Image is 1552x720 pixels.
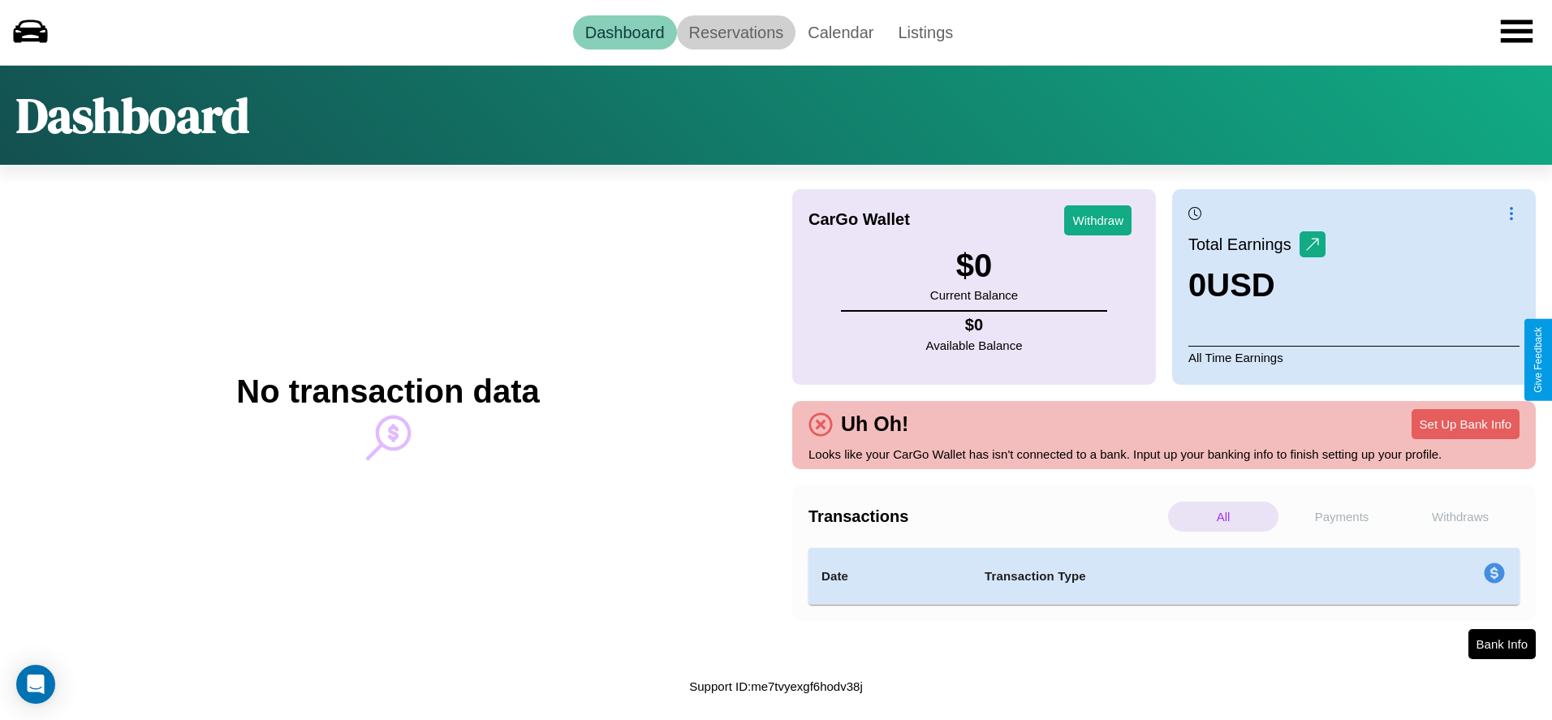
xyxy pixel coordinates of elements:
a: Calendar [795,15,886,50]
h3: $ 0 [930,248,1018,284]
a: Listings [886,15,965,50]
p: Available Balance [926,334,1023,356]
button: Bank Info [1468,629,1536,659]
h4: Transaction Type [985,567,1352,586]
h3: 0 USD [1188,267,1326,304]
p: Support ID: me7tvyexgf6hodv38j [689,675,862,697]
h1: Dashboard [16,82,249,149]
h4: CarGo Wallet [808,210,910,229]
p: Payments [1287,502,1397,532]
p: All [1168,502,1278,532]
p: Withdraws [1405,502,1515,532]
a: Dashboard [573,15,677,50]
h2: No transaction data [236,373,539,410]
div: Give Feedback [1533,327,1544,393]
a: Reservations [677,15,796,50]
h4: Date [821,567,959,586]
h4: Uh Oh! [833,412,916,436]
h4: $ 0 [926,316,1023,334]
p: Current Balance [930,284,1018,306]
button: Set Up Bank Info [1412,409,1520,439]
p: Total Earnings [1188,230,1300,259]
h4: Transactions [808,507,1164,526]
p: All Time Earnings [1188,346,1520,369]
table: simple table [808,548,1520,605]
p: Looks like your CarGo Wallet has isn't connected to a bank. Input up your banking info to finish ... [808,443,1520,465]
button: Withdraw [1064,205,1132,235]
div: Open Intercom Messenger [16,665,55,704]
